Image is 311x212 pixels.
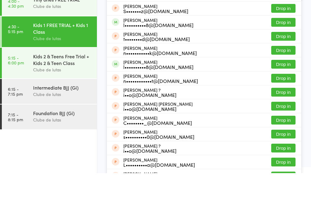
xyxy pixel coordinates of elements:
[123,117,198,122] div: n••••••••••••t@[DOMAIN_NAME]
[123,98,193,108] div: [PERSON_NAME]
[123,56,193,66] div: [PERSON_NAME]
[271,15,296,24] button: Drop in
[8,63,23,73] time: 4:30 - 5:15 pm
[271,57,296,66] button: Drop in
[44,7,74,17] div: At
[123,89,197,94] div: n•••••••••••k@[DOMAIN_NAME]
[271,99,296,108] button: Drop in
[123,126,176,136] div: [PERSON_NAME] ?
[123,33,188,38] div: S•••••••z@[DOMAIN_NAME]
[271,155,296,163] button: Drop in
[8,37,24,47] time: 4:00 - 4:30 pm
[2,55,97,86] a: 4:30 -5:15 pmKids 1 FREE TRIAL + Kids 1 ClassClube de lutas
[271,85,296,94] button: Drop in
[271,183,296,191] button: Drop in
[123,14,197,24] div: [PERSON_NAME]
[271,169,296,177] button: Drop in
[123,112,198,122] div: [PERSON_NAME]
[123,29,188,38] div: [PERSON_NAME]
[123,182,176,192] div: [PERSON_NAME] ?
[271,29,296,38] button: Drop in
[33,42,92,49] div: Clube de lutas
[2,30,97,55] a: 4:00 -4:30 pmTiny ones FREE TRIALClube de lutas
[123,159,192,164] div: C••••••••_@[DOMAIN_NAME]
[123,43,188,52] div: [PERSON_NAME]
[8,151,23,161] time: 7:15 - 8:15 pm
[123,187,176,192] div: i••o@[DOMAIN_NAME]
[271,197,296,205] button: Drop in
[33,123,92,130] div: Intermediate BJJ (Gi)
[33,149,92,155] div: Foundation BJJ (Gi)
[123,140,193,150] div: [PERSON_NAME] [PERSON_NAME]
[271,113,296,121] button: Drop in
[271,141,296,149] button: Drop in
[33,105,92,112] div: Clube de lutas
[33,74,92,81] div: Clube de lutas
[33,35,92,42] div: Tiny ones FREE TRIAL
[44,17,74,23] div: Any location
[123,47,188,52] div: S•••••••z@[DOMAIN_NAME]
[33,155,92,162] div: Clube de lutas
[33,60,92,74] div: Kids 1 FREE TRIAL + Kids 1 Class
[123,201,195,206] div: L••••••••••a@[DOMAIN_NAME]
[2,87,97,117] a: 5:15 -6:00 pmKids 2 & Teens Free Trial + Kids 2 & Teen ClassClube de lutas
[123,70,190,80] div: [PERSON_NAME]
[2,143,97,168] a: 7:15 -8:15 pmFoundation BJJ (Gi)Clube de lutas
[123,173,194,178] div: s••••••••••0@[DOMAIN_NAME]
[33,92,92,105] div: Kids 2 & Teens Free Trial + Kids 2 & Teen Class
[8,125,23,135] time: 6:15 - 7:15 pm
[2,118,97,143] a: 6:15 -7:15 pmIntermediate BJJ (Gi)Clube de lutas
[33,130,92,137] div: Clube de lutas
[123,196,195,206] div: [PERSON_NAME]
[271,71,296,80] button: Drop in
[123,75,190,80] div: t••••••••d@[DOMAIN_NAME]
[8,7,38,17] div: Events for
[123,154,192,164] div: [PERSON_NAME]
[123,145,193,150] div: i••o@[DOMAIN_NAME]
[271,127,296,135] button: Drop in
[123,19,197,24] div: n•••••••••••k@[DOMAIN_NAME]
[123,84,197,94] div: [PERSON_NAME]
[8,94,24,104] time: 5:15 - 6:00 pm
[8,17,23,23] a: [DATE]
[123,103,193,108] div: l••••••••••8@[DOMAIN_NAME]
[123,61,193,66] div: l••••••••••8@[DOMAIN_NAME]
[271,43,296,52] button: Drop in
[123,131,176,136] div: i••o@[DOMAIN_NAME]
[123,168,194,178] div: [PERSON_NAME]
